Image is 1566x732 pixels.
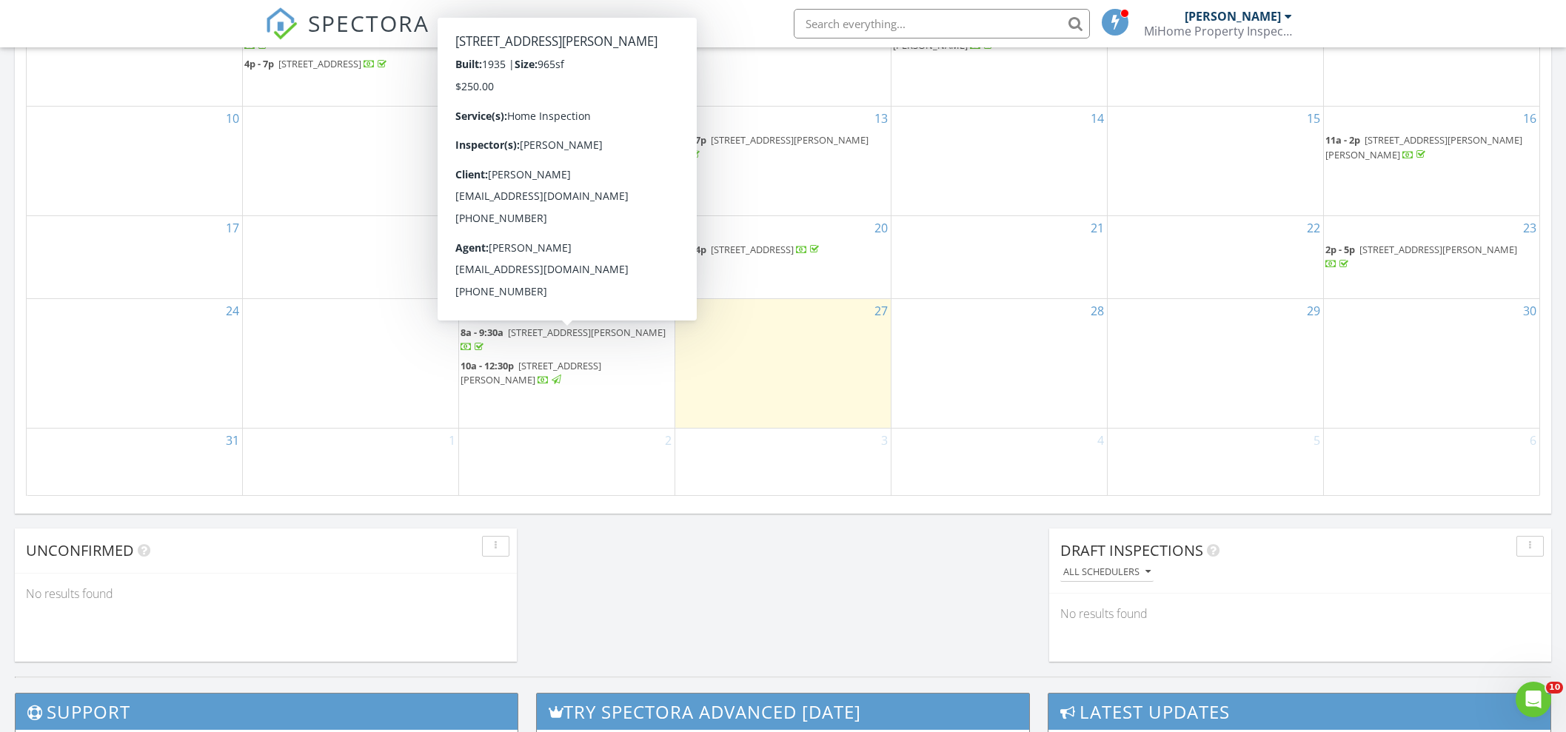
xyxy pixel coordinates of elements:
[1060,540,1203,560] span: Draft Inspections
[27,299,243,428] td: Go to August 24, 2025
[1094,429,1107,452] a: Go to September 4, 2025
[1304,216,1323,240] a: Go to August 22, 2025
[1527,429,1539,452] a: Go to September 6, 2025
[675,299,891,428] td: Go to August 27, 2025
[27,215,243,298] td: Go to August 17, 2025
[675,428,891,496] td: Go to September 3, 2025
[677,241,889,259] a: 1p - 4p [STREET_ADDRESS]
[1546,682,1563,694] span: 10
[1520,299,1539,323] a: Go to August 30, 2025
[1325,133,1522,161] a: 11a - 2p [STREET_ADDRESS][PERSON_NAME][PERSON_NAME]
[244,57,389,70] a: 4p - 7p [STREET_ADDRESS]
[871,216,891,240] a: Go to August 20, 2025
[1088,216,1107,240] a: Go to August 21, 2025
[1144,24,1292,38] div: MiHome Property Inspections, LLC
[1185,9,1281,24] div: [PERSON_NAME]
[461,359,601,386] a: 10a - 12:30p [STREET_ADDRESS][PERSON_NAME]
[461,152,652,180] a: 4p - 7p [STREET_ADDRESS][PERSON_NAME]
[461,151,673,183] a: 4p - 7p [STREET_ADDRESS][PERSON_NAME]
[871,107,891,130] a: Go to August 13, 2025
[223,429,242,452] a: Go to August 31, 2025
[794,9,1090,38] input: Search everything...
[891,299,1107,428] td: Go to August 28, 2025
[1325,243,1517,270] a: 2p - 5p [STREET_ADDRESS][PERSON_NAME]
[871,299,891,323] a: Go to August 27, 2025
[461,326,503,339] span: 8a - 9:30a
[1325,132,1538,164] a: 11a - 2p [STREET_ADDRESS][PERSON_NAME][PERSON_NAME]
[16,694,518,730] h3: Support
[459,215,675,298] td: Go to August 19, 2025
[15,574,517,614] div: No results found
[677,243,822,256] a: 1p - 4p [STREET_ADDRESS]
[461,359,514,372] span: 10a - 12:30p
[243,107,459,216] td: Go to August 11, 2025
[243,215,459,298] td: Go to August 18, 2025
[439,107,458,130] a: Go to August 11, 2025
[1323,107,1539,216] td: Go to August 16, 2025
[461,152,490,166] span: 4p - 7p
[1063,567,1151,577] div: All schedulers
[1323,299,1539,428] td: Go to August 30, 2025
[446,429,458,452] a: Go to September 1, 2025
[675,107,891,216] td: Go to August 13, 2025
[891,107,1107,216] td: Go to August 14, 2025
[1107,428,1323,496] td: Go to September 5, 2025
[1516,682,1551,717] iframe: Intercom live chat
[1107,215,1323,298] td: Go to August 22, 2025
[1088,299,1107,323] a: Go to August 28, 2025
[459,428,675,496] td: Go to September 2, 2025
[461,326,666,353] a: 8a - 9:30a [STREET_ADDRESS][PERSON_NAME]
[243,299,459,428] td: Go to August 25, 2025
[878,429,891,452] a: Go to September 3, 2025
[265,7,298,40] img: The Best Home Inspection Software - Spectora
[244,56,457,73] a: 4p - 7p [STREET_ADDRESS]
[243,428,459,496] td: Go to September 1, 2025
[1088,107,1107,130] a: Go to August 14, 2025
[1359,243,1517,256] span: [STREET_ADDRESS][PERSON_NAME]
[223,107,242,130] a: Go to August 10, 2025
[461,133,662,147] a: 9a [STREET_ADDRESS][PERSON_NAME]
[439,216,458,240] a: Go to August 18, 2025
[537,694,1030,730] h3: Try spectora advanced [DATE]
[1304,299,1323,323] a: Go to August 29, 2025
[1049,594,1551,634] div: No results found
[893,24,1090,52] a: 11a - 2p [STREET_ADDRESS][PERSON_NAME][PERSON_NAME]
[308,7,429,38] span: SPECTORA
[223,216,242,240] a: Go to August 17, 2025
[1107,107,1323,216] td: Go to August 15, 2025
[461,133,472,147] span: 9a
[677,133,869,161] a: 4p - 7p [STREET_ADDRESS][PERSON_NAME]
[655,107,675,130] a: Go to August 12, 2025
[278,57,361,70] span: [STREET_ADDRESS]
[675,215,891,298] td: Go to August 20, 2025
[459,299,675,428] td: Go to August 26, 2025
[677,243,706,256] span: 1p - 4p
[893,24,1090,52] span: [STREET_ADDRESS][PERSON_NAME][PERSON_NAME]
[1325,133,1522,161] span: [STREET_ADDRESS][PERSON_NAME][PERSON_NAME]
[459,107,675,216] td: Go to August 12, 2025
[27,107,243,216] td: Go to August 10, 2025
[711,243,794,256] span: [STREET_ADDRESS]
[1520,216,1539,240] a: Go to August 23, 2025
[244,57,274,70] span: 4p - 7p
[461,357,673,389] a: 10a - 12:30p [STREET_ADDRESS][PERSON_NAME]
[461,359,601,386] span: [STREET_ADDRESS][PERSON_NAME]
[1304,107,1323,130] a: Go to August 15, 2025
[662,429,675,452] a: Go to September 2, 2025
[476,133,634,147] span: [STREET_ADDRESS][PERSON_NAME]
[1323,428,1539,496] td: Go to September 6, 2025
[1060,563,1154,582] button: All schedulers
[891,428,1107,496] td: Go to September 4, 2025
[495,152,652,166] span: [STREET_ADDRESS][PERSON_NAME]
[1325,243,1355,256] span: 2p - 5p
[655,299,675,323] a: Go to August 26, 2025
[1311,429,1323,452] a: Go to September 5, 2025
[1520,107,1539,130] a: Go to August 16, 2025
[1107,299,1323,428] td: Go to August 29, 2025
[508,326,666,339] span: [STREET_ADDRESS][PERSON_NAME]
[711,133,869,147] span: [STREET_ADDRESS][PERSON_NAME]
[223,299,242,323] a: Go to August 24, 2025
[26,540,134,560] span: Unconfirmed
[461,24,657,52] a: 10a - 1p [STREET_ADDRESS][PERSON_NAME]
[461,324,673,356] a: 8a - 9:30a [STREET_ADDRESS][PERSON_NAME]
